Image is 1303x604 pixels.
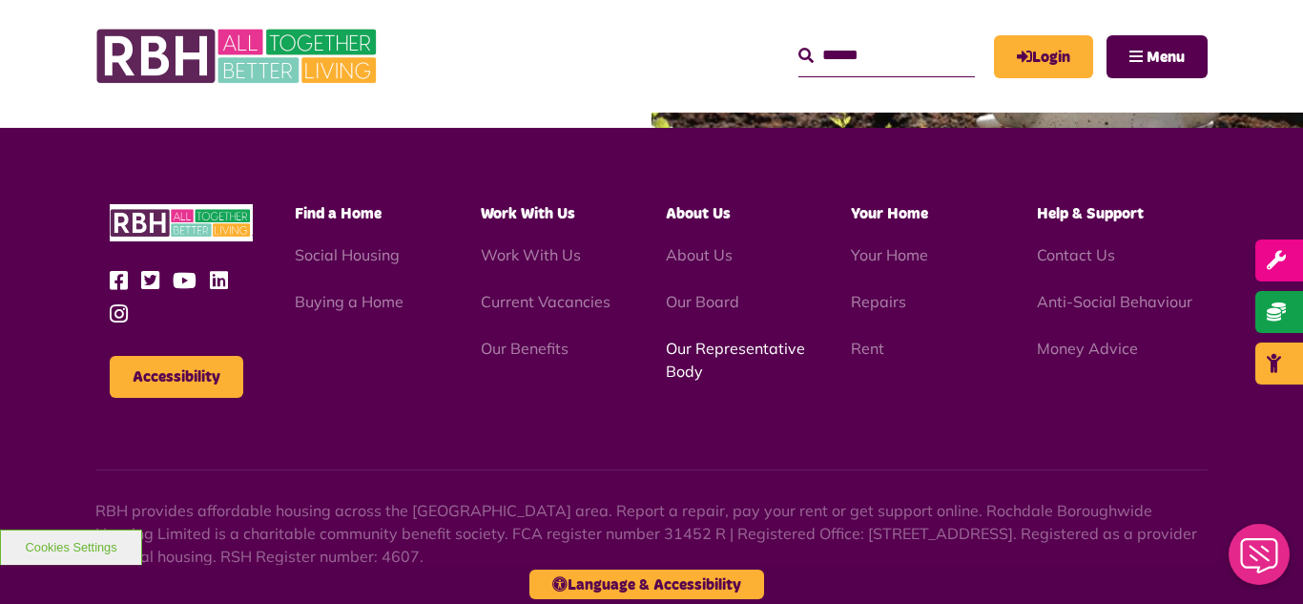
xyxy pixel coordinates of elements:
[666,339,805,381] a: Our Representative Body
[110,356,243,398] button: Accessibility
[798,35,975,76] input: Search
[481,339,569,358] a: Our Benefits
[1037,339,1138,358] a: Money Advice
[529,570,764,599] button: Language & Accessibility
[295,245,400,264] a: Social Housing - open in a new tab
[1107,35,1208,78] button: Navigation
[481,245,581,264] a: Work With Us
[1037,292,1192,311] a: Anti-Social Behaviour
[666,206,731,221] span: About Us
[95,499,1208,568] p: RBH provides affordable housing across the [GEOGRAPHIC_DATA] area. Report a repair, pay your rent...
[851,292,906,311] a: Repairs
[1147,50,1185,65] span: Menu
[1217,518,1303,604] iframe: Netcall Web Assistant for live chat
[851,206,928,221] span: Your Home
[295,292,403,311] a: Buying a Home
[666,245,733,264] a: About Us
[481,206,575,221] span: Work With Us
[110,204,253,241] img: RBH
[1037,206,1144,221] span: Help & Support
[481,292,610,311] a: Current Vacancies
[95,19,382,94] img: RBH
[851,245,928,264] a: Your Home
[851,339,884,358] a: Rent
[1037,245,1115,264] a: Contact Us
[994,35,1093,78] a: MyRBH
[295,206,382,221] span: Find a Home
[666,292,739,311] a: Our Board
